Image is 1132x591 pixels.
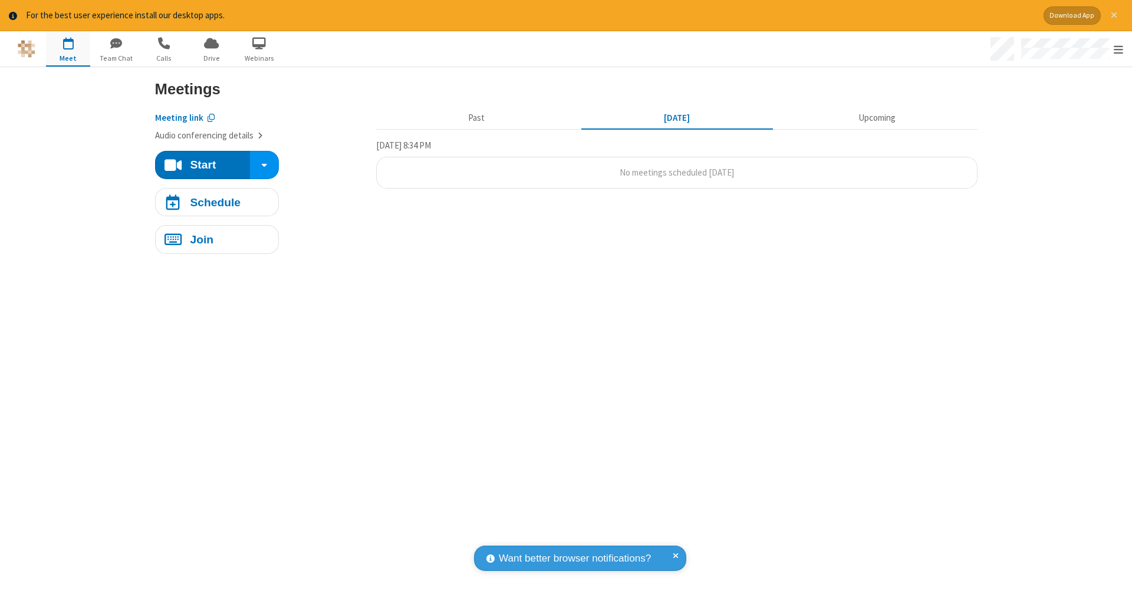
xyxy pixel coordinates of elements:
[94,53,138,64] span: Team Chat
[380,107,572,129] button: Past
[18,40,35,58] img: QA Selenium DO NOT DELETE OR CHANGE
[46,53,90,64] span: Meet
[155,103,367,143] section: Account details
[376,138,978,189] section: Today's Meetings
[155,112,203,123] span: Copy my meeting room link
[190,234,213,245] h4: Join
[155,129,263,143] button: Audio conferencing details
[26,9,1035,22] div: For the best user experience install our desktop apps.
[1044,6,1101,25] button: Download App
[376,140,431,151] span: [DATE] 8:34 PM
[190,197,241,208] h4: Schedule
[155,81,978,97] h3: Meetings
[581,107,772,129] button: [DATE]
[1105,6,1123,25] button: Close alert
[155,151,251,179] button: Start
[155,188,279,216] button: Schedule
[237,53,281,64] span: Webinars
[499,551,651,566] span: Want better browser notifications?
[986,31,1132,67] div: Open menu
[189,53,233,64] span: Drive
[781,107,973,129] button: Upcoming
[141,53,186,64] span: Calls
[620,167,734,178] span: No meetings scheduled [DATE]
[190,159,216,170] h4: Start
[155,225,279,253] button: Join
[250,151,278,179] div: Start conference options
[155,111,215,125] button: Copy my meeting room link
